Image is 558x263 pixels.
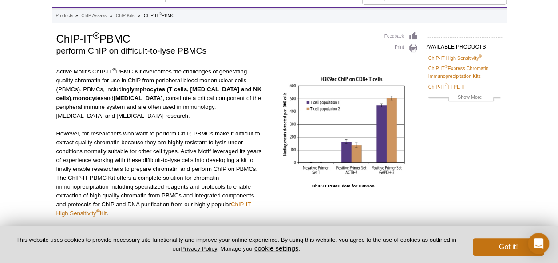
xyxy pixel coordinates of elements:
strong: [MEDICAL_DATA] [114,95,163,101]
a: Feedback [384,31,418,41]
strong: monocytes [73,95,104,101]
a: ChIP Kits [116,12,135,20]
button: Got it! [473,238,544,256]
a: Show More [428,93,500,103]
sup: ® [112,67,116,72]
img: PBMC ChIP on CD8+ T Cells [277,67,410,179]
h2: perform ChIP on difficult-to-lyse PBMCs [56,47,376,55]
a: Products [56,12,73,20]
p: Active Motif’s ChIP-IT PBMC Kit overcomes the challenges of generating quality chromatin for use ... [56,67,263,120]
a: ChIP-IT®FFPE II [428,83,464,91]
p: However, for researchers who want to perform ChIP, PBMCs make it difficult to extract quality chr... [56,129,263,218]
li: » [110,13,113,18]
sup: ® [96,209,100,214]
p: This website uses cookies to provide necessary site functionality and improve your online experie... [14,236,458,253]
a: Privacy Policy [181,245,217,252]
sup: ® [479,54,482,58]
sup: ® [445,65,448,69]
sup: ® [445,83,448,87]
a: ChIP-IT®Express Chromatin Immunoprecipitation Kits [428,64,500,80]
li: ChIP-IT PBMC [144,13,175,18]
h1: ChIP-IT PBMC [56,31,376,45]
h2: AVAILABLE PRODUCTS [427,37,502,53]
a: Print [384,43,418,53]
strong: ChIP-IT PBMC data for H3K9ac. [312,183,376,188]
div: Open Intercom Messenger [528,233,549,254]
sup: ® [93,31,99,40]
a: ChIP Assays [81,12,107,20]
li: » [138,13,140,18]
a: ChIP-IT High Sensitivity® [428,54,482,62]
li: » [75,13,78,18]
sup: ® [159,12,162,16]
strong: lymphocytes (T cells, [MEDICAL_DATA] and NK cells) [56,86,262,101]
button: cookie settings [254,244,298,252]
